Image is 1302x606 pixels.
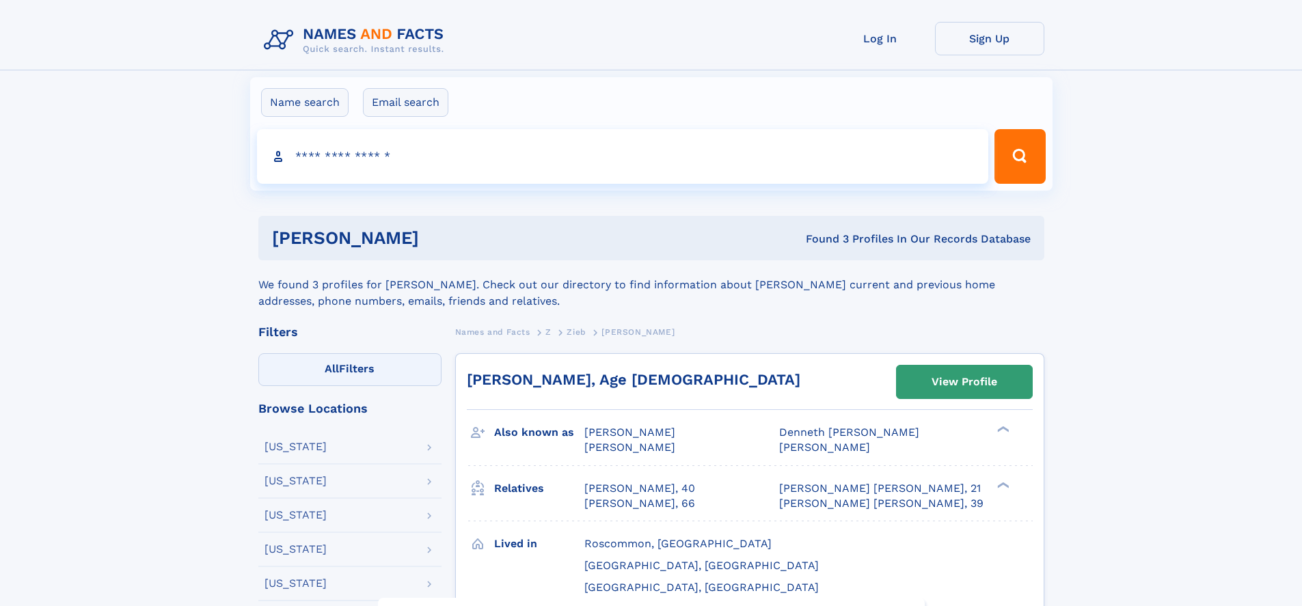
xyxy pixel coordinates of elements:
input: search input [257,129,989,184]
div: Found 3 Profiles In Our Records Database [612,232,1031,247]
div: [US_STATE] [265,441,327,452]
a: [PERSON_NAME] [PERSON_NAME], 39 [779,496,984,511]
div: Browse Locations [258,402,442,415]
label: Email search [363,88,448,117]
div: [US_STATE] [265,544,327,555]
span: All [325,362,339,375]
div: Filters [258,326,442,338]
a: Log In [826,22,935,55]
h3: Relatives [494,477,584,500]
div: [US_STATE] [265,578,327,589]
a: [PERSON_NAME] [PERSON_NAME], 21 [779,481,981,496]
a: Names and Facts [455,323,530,340]
span: [PERSON_NAME] [584,441,675,454]
span: [PERSON_NAME] [601,327,675,337]
span: [GEOGRAPHIC_DATA], [GEOGRAPHIC_DATA] [584,559,819,572]
a: View Profile [897,366,1032,398]
button: Search Button [994,129,1045,184]
h1: [PERSON_NAME] [272,230,612,247]
img: Logo Names and Facts [258,22,455,59]
div: ❯ [994,480,1010,489]
a: [PERSON_NAME], 40 [584,481,695,496]
span: Zieb [567,327,586,337]
a: [PERSON_NAME], 66 [584,496,695,511]
div: We found 3 profiles for [PERSON_NAME]. Check out our directory to find information about [PERSON_... [258,260,1044,309]
label: Name search [261,88,349,117]
h3: Also known as [494,421,584,444]
span: Z [545,327,552,337]
span: Roscommon, [GEOGRAPHIC_DATA] [584,537,772,550]
div: [US_STATE] [265,510,327,521]
a: Zieb [567,323,586,340]
div: View Profile [932,366,997,398]
label: Filters [258,353,442,386]
span: [PERSON_NAME] [779,441,870,454]
span: [PERSON_NAME] [584,426,675,439]
h3: Lived in [494,532,584,555]
div: ❯ [994,425,1010,434]
span: Denneth [PERSON_NAME] [779,426,919,439]
span: [GEOGRAPHIC_DATA], [GEOGRAPHIC_DATA] [584,581,819,594]
a: Z [545,323,552,340]
a: Sign Up [935,22,1044,55]
div: [US_STATE] [265,476,327,486]
a: [PERSON_NAME], Age [DEMOGRAPHIC_DATA] [467,371,800,388]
